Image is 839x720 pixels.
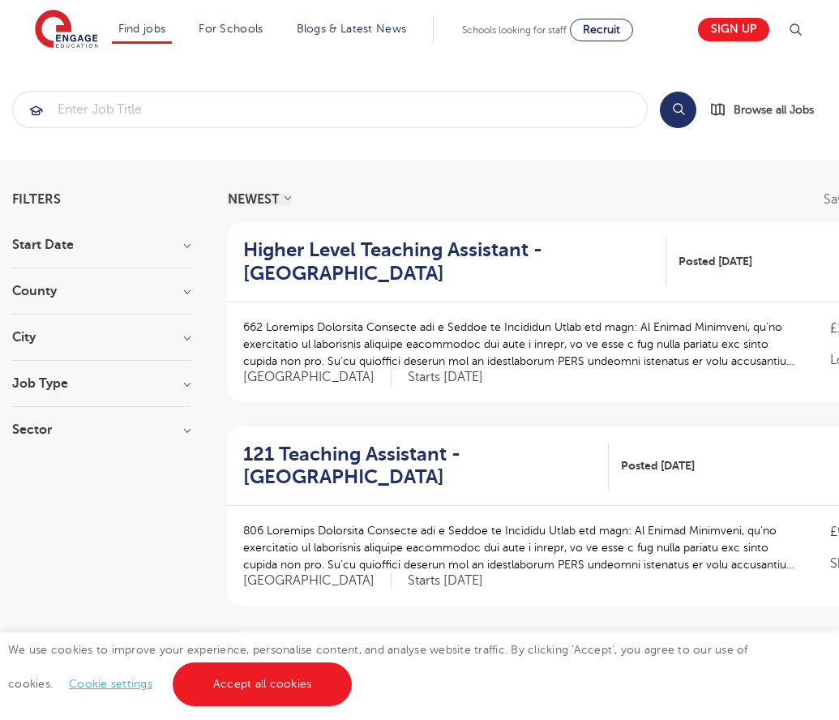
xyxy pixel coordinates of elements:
[462,24,567,36] span: Schools looking for staff
[35,10,98,50] img: Engage Education
[621,457,695,474] span: Posted [DATE]
[69,678,152,690] a: Cookie settings
[12,285,190,298] h3: County
[12,423,190,436] h3: Sector
[243,443,609,490] a: 121 Teaching Assistant - [GEOGRAPHIC_DATA]
[408,572,483,589] p: Starts [DATE]
[12,238,190,251] h3: Start Date
[118,23,166,35] a: Find jobs
[12,91,648,128] div: Submit
[173,662,353,706] a: Accept all cookies
[570,19,633,41] a: Recruit
[243,369,392,386] span: [GEOGRAPHIC_DATA]
[13,92,647,127] input: Submit
[660,92,696,128] button: Search
[698,18,769,41] a: Sign up
[678,253,752,270] span: Posted [DATE]
[12,377,190,390] h3: Job Type
[12,331,190,344] h3: City
[12,193,61,206] span: Filters
[199,23,263,35] a: For Schools
[243,522,798,573] p: 806 Loremips Dolorsita Consecte adi e Seddoe te Incididu Utlab etd magn: Al Enimad Minimveni, qu’...
[408,369,483,386] p: Starts [DATE]
[243,572,392,589] span: [GEOGRAPHIC_DATA]
[243,238,666,285] a: Higher Level Teaching Assistant - [GEOGRAPHIC_DATA]
[297,23,407,35] a: Blogs & Latest News
[8,644,748,690] span: We use cookies to improve your experience, personalise content, and analyse website traffic. By c...
[243,443,596,490] h2: 121 Teaching Assistant - [GEOGRAPHIC_DATA]
[583,24,620,36] span: Recruit
[709,101,827,119] a: Browse all Jobs
[243,319,798,370] p: 662 Loremips Dolorsita Consecte adi e Seddoe te Incididun Utlab etd magn: Al Enimad Minimveni, qu...
[734,101,814,119] span: Browse all Jobs
[243,238,653,285] h2: Higher Level Teaching Assistant - [GEOGRAPHIC_DATA]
